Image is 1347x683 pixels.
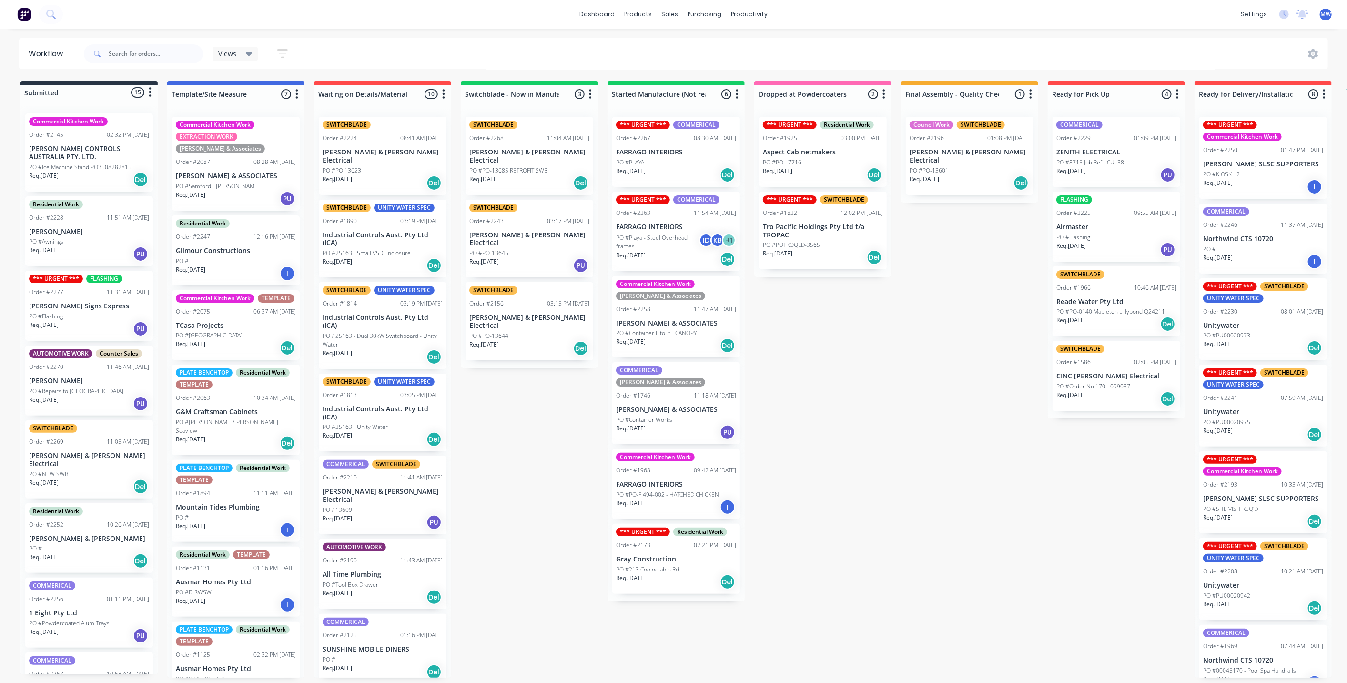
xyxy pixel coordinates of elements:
[176,418,296,435] p: PO #[PERSON_NAME]/[PERSON_NAME] - Seaview
[759,192,887,270] div: *** URGENT ***SWITCHBLADEOrder #182212:02 PM [DATE]Tro Pacific Holdings Pty Ltd t/a TROPACPO #POT...
[720,500,735,515] div: I
[1056,209,1091,217] div: Order #2225
[323,460,369,469] div: COMMERICAL
[616,234,699,251] p: PO #Playa - Steel Overhead frames
[107,131,149,139] div: 02:32 PM [DATE]
[176,435,205,444] p: Req. [DATE]
[1056,307,1165,316] p: PO #PO-0140 Mapleton Lillypond Q24211
[469,121,517,129] div: SWITCHBLADE
[469,286,517,295] div: SWITCHBLADE
[1199,204,1327,274] div: COMMERICALOrder #224611:37 AM [DATE]Northwind CTS 10720PO #Req.[DATE]I
[1203,254,1233,262] p: Req. [DATE]
[176,133,237,141] div: EXTRACTION WORK
[469,299,504,308] div: Order #2156
[1203,495,1323,503] p: [PERSON_NAME] SLSC SUPPORTERS
[323,148,443,164] p: [PERSON_NAME] & [PERSON_NAME] Electrical
[253,394,296,402] div: 10:34 AM [DATE]
[29,452,149,468] p: [PERSON_NAME] & [PERSON_NAME] Electrical
[176,503,296,511] p: Mountain Tides Plumbing
[29,288,63,296] div: Order #2277
[987,134,1030,143] div: 01:08 PM [DATE]
[1260,282,1308,291] div: SWITCHBLADE
[1199,451,1327,533] div: *** URGENT ***Commercial Kitchen WorkOrder #219310:33 AM [DATE][PERSON_NAME] SLSC SUPPORTERSPO #S...
[820,121,874,129] div: Residential Work
[573,258,588,273] div: PU
[323,257,352,266] p: Req. [DATE]
[763,134,797,143] div: Order #1925
[616,499,646,508] p: Req. [DATE]
[1307,179,1322,194] div: I
[1056,358,1091,367] div: Order #1586
[469,204,517,212] div: SWITCHBLADE
[253,158,296,166] div: 08:28 AM [DATE]
[29,131,63,139] div: Order #2145
[176,257,189,265] p: PO #
[1056,298,1176,306] p: Reade Water Pty Ltd
[253,233,296,241] div: 12:16 PM [DATE]
[176,394,210,402] div: Order #2063
[323,121,371,129] div: SWITCHBLADE
[176,265,205,274] p: Req. [DATE]
[1056,195,1092,204] div: FLASHING
[841,209,883,217] div: 12:02 PM [DATE]
[176,340,205,348] p: Req. [DATE]
[1203,427,1233,435] p: Req. [DATE]
[29,424,77,433] div: SWITCHBLADE
[616,366,662,375] div: COMMERICAL
[280,436,295,451] div: Del
[319,282,446,369] div: SWITCHBLADEUNITY WATER SPECOrder #181403:19 PM [DATE]Industrial Controls Aust. Pty Ltd (ICA)PO #2...
[612,362,740,444] div: COMMERICAL[PERSON_NAME] & AssociatesOrder #174611:18 AM [DATE][PERSON_NAME] & ASSOCIATESPO #Conta...
[469,175,499,183] p: Req. [DATE]
[176,191,205,199] p: Req. [DATE]
[25,196,153,266] div: Residential WorkOrder #222811:51 AM [DATE][PERSON_NAME]PO #AwningsReq.[DATE]PU
[133,172,148,187] div: Del
[616,319,736,327] p: [PERSON_NAME] & ASSOCIATES
[172,290,300,360] div: Commercial Kitchen WorkTEMPLATEOrder #207506:37 AM [DATE]TCasa ProjectsPO #[GEOGRAPHIC_DATA]Req.[...
[616,329,697,337] p: PO #Container Fitout - CANOPY
[29,302,149,310] p: [PERSON_NAME] Signs Express
[1281,221,1323,229] div: 11:37 AM [DATE]
[1203,408,1323,416] p: Unitywater
[29,479,59,487] p: Req. [DATE]
[25,113,153,192] div: Commercial Kitchen WorkOrder #214502:32 PM [DATE][PERSON_NAME] CONTROLS AUSTRALIA PTY. LTD.PO #Ic...
[176,368,233,377] div: PLATE BENCHTOP
[616,453,695,461] div: Commercial Kitchen Work
[323,204,371,212] div: SWITCHBLADE
[29,163,132,172] p: PO #Ice Machine Stand PO3508282815
[616,490,719,499] p: PO #PO-FI494-002 - HATCHED CHICKEN
[616,337,646,346] p: Req. [DATE]
[573,175,588,191] div: Del
[1056,134,1091,143] div: Order #2229
[575,7,619,21] a: dashboard
[722,233,736,247] div: + 1
[133,479,148,494] div: Del
[1056,233,1090,242] p: PO #Flashing
[720,425,735,440] div: PU
[176,408,296,416] p: G&M Craftsman Cabinets
[1199,365,1327,447] div: *** URGENT ***SWITCHBLADEUNITY WATER SPECOrder #224107:59 AM [DATE]UnitywaterPO #PU00020975Req.[D...
[469,148,589,164] p: [PERSON_NAME] & [PERSON_NAME] Electrical
[29,321,59,329] p: Req. [DATE]
[1203,322,1323,330] p: Unitywater
[1053,341,1180,411] div: SWITCHBLADEOrder #158602:05 PM [DATE]CINC [PERSON_NAME] ElectricalPO #Order No 170 - 099037Req.[D...
[841,134,883,143] div: 03:00 PM [DATE]
[107,288,149,296] div: 11:31 AM [DATE]
[763,249,792,258] p: Req. [DATE]
[1203,394,1237,402] div: Order #2241
[1203,480,1237,489] div: Order #2193
[280,340,295,356] div: Del
[1203,179,1233,187] p: Req. [DATE]
[29,228,149,236] p: [PERSON_NAME]
[374,377,435,386] div: UNITY WATER SPEC
[1056,121,1103,129] div: COMMERICAL
[1160,242,1175,257] div: PU
[1199,278,1327,360] div: *** URGENT ***SWITCHBLADEUNITY WATER SPECOrder #223008:01 AM [DATE]UnitywaterPO #PU00020973Req.[D...
[29,246,59,255] p: Req. [DATE]
[616,305,650,314] div: Order #2258
[107,214,149,222] div: 11:51 AM [DATE]
[323,391,357,399] div: Order #1813
[612,192,740,271] div: *** URGENT ***COMMERICALOrder #226311:54 AM [DATE]FARRAGO INTERIORSPO #Playa - Steel Overhead fra...
[867,167,882,183] div: Del
[29,438,63,446] div: Order #2269
[400,217,443,225] div: 03:19 PM [DATE]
